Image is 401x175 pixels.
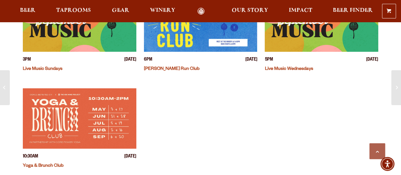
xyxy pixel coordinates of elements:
[144,57,152,64] span: 6PM
[23,67,62,72] a: Live Music Sundays
[23,164,63,169] a: Yoga & Brunch Club
[112,8,129,13] span: Gear
[245,57,257,64] span: [DATE]
[20,8,36,13] span: Beer
[124,154,136,160] span: [DATE]
[380,157,394,171] div: Accessibility Menu
[108,8,133,15] a: Gear
[144,67,199,72] a: [PERSON_NAME] Run Club
[16,8,40,15] a: Beer
[150,8,175,13] span: Winery
[56,8,91,13] span: Taprooms
[265,67,313,72] a: Live Music Wednesdays
[289,8,312,13] span: Impact
[232,8,268,13] span: Our Story
[366,57,378,64] span: [DATE]
[23,88,136,149] a: View event details
[333,8,373,13] span: Beer Finder
[146,8,179,15] a: Winery
[228,8,272,15] a: Our Story
[329,8,377,15] a: Beer Finder
[265,57,273,64] span: 5PM
[124,57,136,64] span: [DATE]
[23,154,38,160] span: 10:30AM
[369,143,385,159] a: Scroll to top
[189,8,213,15] a: Odell Home
[52,8,95,15] a: Taprooms
[23,57,31,64] span: 3PM
[285,8,316,15] a: Impact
